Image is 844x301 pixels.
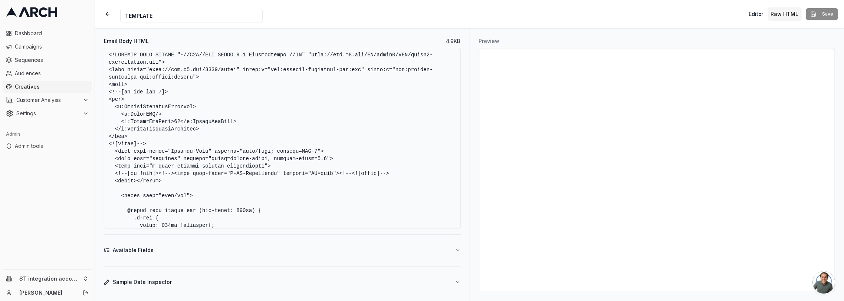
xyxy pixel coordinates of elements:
span: Creatives [15,83,89,90]
iframe: Preview for TEMPLATE [479,48,835,292]
a: Admin tools [3,140,92,152]
span: 4.9 KB [446,37,461,45]
label: Email Body HTML [104,39,149,44]
span: Admin tools [15,142,89,150]
a: Sequences [3,54,92,66]
h3: Preview [479,37,835,45]
div: Admin [3,128,92,140]
span: Available Fields [113,247,154,254]
a: Audiences [3,67,92,79]
button: ST integration account [3,273,92,285]
span: Dashboard [15,30,89,37]
a: Dashboard [3,27,92,39]
span: Campaigns [15,43,89,50]
span: Sample Data Inspector [113,278,172,286]
span: Settings [16,110,80,117]
span: Audiences [15,70,89,77]
input: Internal Creative Name [120,9,263,22]
a: Open chat [813,271,835,294]
button: Sample Data Inspector [104,272,461,292]
button: Available Fields [104,241,461,260]
a: Campaigns [3,41,92,53]
textarea: <!LOREMIP DOLO SITAME "-//C2A//ELI SEDDO 9.1 Eiusmodtempo //IN" "utla://etd.m8.ali/EN/admin0/VEN/... [104,48,461,228]
button: Toggle custom HTML [768,7,802,21]
button: Log out [81,288,91,298]
button: Settings [3,107,92,119]
button: Toggle editor [746,7,766,21]
span: Sequences [15,56,89,64]
span: Customer Analysis [16,96,80,104]
a: [PERSON_NAME] [19,289,75,297]
a: Creatives [3,81,92,93]
span: ST integration account [19,275,80,282]
button: Customer Analysis [3,94,92,106]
